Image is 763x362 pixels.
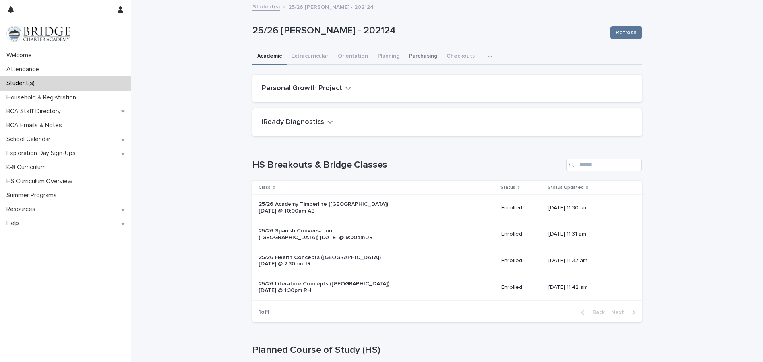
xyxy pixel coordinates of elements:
span: Back [588,310,605,315]
p: Status Updated [548,183,584,192]
button: Orientation [333,48,373,65]
h2: Personal Growth Project [262,84,342,93]
span: Next [611,310,629,315]
p: Resources [3,205,42,213]
p: Enrolled [501,231,542,238]
p: Enrolled [501,284,542,291]
p: 25/26 [PERSON_NAME] - 202124 [252,25,604,37]
span: Refresh [616,29,637,37]
p: Summer Programs [3,192,63,199]
p: [DATE] 11:42 am [548,284,629,291]
h2: iReady Diagnostics [262,118,324,127]
p: 25/26 Spanish Conversation ([GEOGRAPHIC_DATA]) [DATE] @ 9:00am JR [259,228,391,241]
p: 1 of 1 [252,302,276,322]
p: Attendance [3,66,45,73]
button: Personal Growth Project [262,84,351,93]
p: Welcome [3,52,38,59]
button: iReady Diagnostics [262,118,333,127]
p: 25/26 Academy Timberline ([GEOGRAPHIC_DATA]) [DATE] @ 10:00am AB [259,201,391,215]
button: Planning [373,48,404,65]
p: Help [3,219,25,227]
p: BCA Emails & Notes [3,122,68,129]
button: Refresh [610,26,642,39]
tr: 25/26 Health Concepts ([GEOGRAPHIC_DATA]) [DATE] @ 2:30pm JREnrolled[DATE] 11:32 am [252,248,642,274]
p: 25/26 [PERSON_NAME] - 202124 [289,2,374,11]
img: V1C1m3IdTEidaUdm9Hs0 [6,26,70,42]
p: Class [259,183,271,192]
p: School Calendar [3,136,57,143]
p: 25/26 Health Concepts ([GEOGRAPHIC_DATA]) [DATE] @ 2:30pm JR [259,254,391,268]
button: Academic [252,48,287,65]
tr: 25/26 Academy Timberline ([GEOGRAPHIC_DATA]) [DATE] @ 10:00am ABEnrolled[DATE] 11:30 am [252,195,642,221]
input: Search [566,159,642,171]
p: BCA Staff Directory [3,108,67,115]
p: K-8 Curriculum [3,164,52,171]
p: Household & Registration [3,94,82,101]
p: HS Curriculum Overview [3,178,79,185]
p: Enrolled [501,257,542,264]
p: Status [500,183,515,192]
p: Enrolled [501,205,542,211]
p: [DATE] 11:32 am [548,257,629,264]
p: [DATE] 11:30 am [548,205,629,211]
button: Next [608,309,642,316]
h1: HS Breakouts & Bridge Classes [252,159,563,171]
p: 25/26 Literature Concepts ([GEOGRAPHIC_DATA]) [DATE] @ 1:30pm RH [259,281,391,294]
tr: 25/26 Spanish Conversation ([GEOGRAPHIC_DATA]) [DATE] @ 9:00am JREnrolled[DATE] 11:31 am [252,221,642,248]
p: [DATE] 11:31 am [548,231,629,238]
a: Student(s) [252,2,280,11]
h1: Planned Course of Study (HS) [252,345,642,356]
button: Purchasing [404,48,442,65]
tr: 25/26 Literature Concepts ([GEOGRAPHIC_DATA]) [DATE] @ 1:30pm RHEnrolled[DATE] 11:42 am [252,274,642,301]
button: Extracurricular [287,48,333,65]
button: Back [575,309,608,316]
p: Student(s) [3,79,41,87]
p: Exploration Day Sign-Ups [3,149,82,157]
button: Checkouts [442,48,480,65]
